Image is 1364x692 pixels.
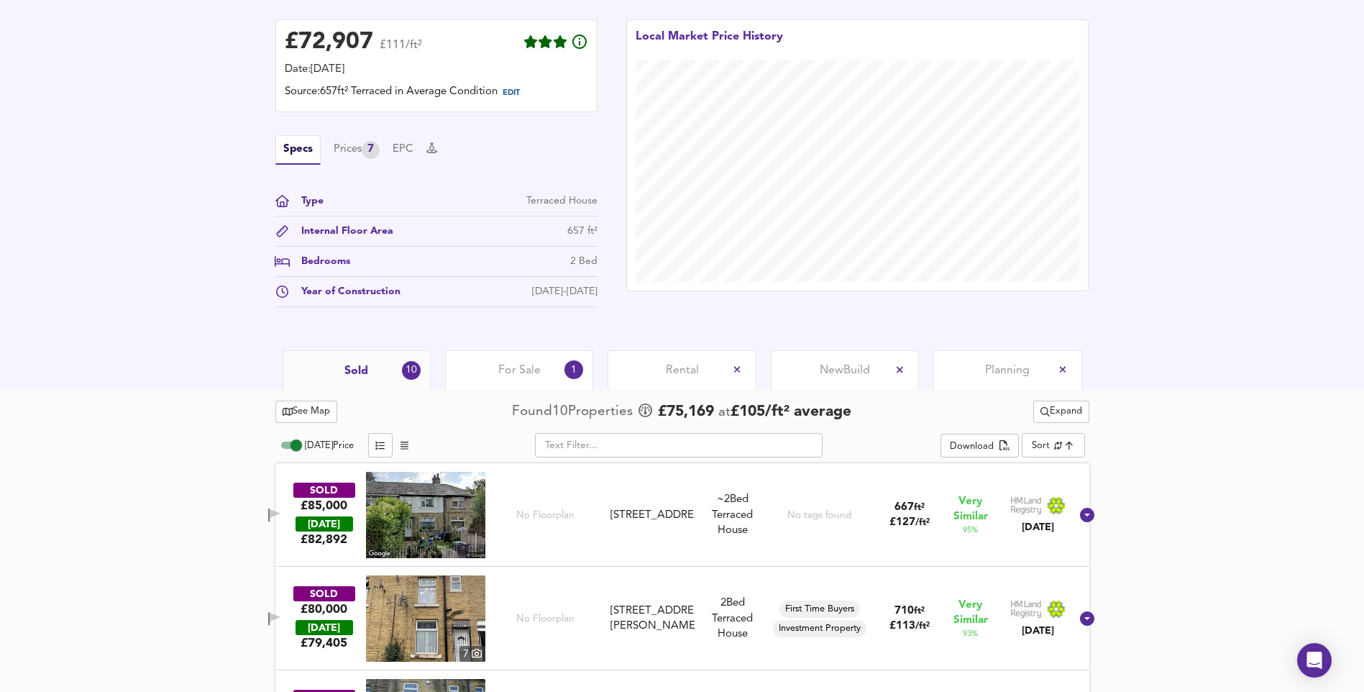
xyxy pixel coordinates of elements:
img: Land Registry [1010,600,1066,619]
span: Very Similar [953,494,988,524]
button: Prices7 [334,141,380,159]
div: £ 72,907 [285,32,373,53]
div: split button [940,434,1019,458]
div: Type [290,194,324,209]
span: No Floorplan [516,509,575,522]
span: Sold [344,363,368,379]
div: [DATE] [1010,520,1066,534]
div: 2 Bed Terraced House [700,596,765,642]
div: 2 Bed [570,254,598,269]
span: [DATE] Price [305,441,354,450]
img: property thumbnail [366,575,485,662]
button: See Map [275,401,338,423]
div: Terraced House [526,194,598,209]
div: Local Market Price History [636,29,783,60]
span: Rental [666,363,699,378]
div: 7 [459,646,485,662]
svg: Show Details [1079,610,1096,627]
span: EDIT [503,89,520,97]
button: Download [940,434,1019,458]
div: Terraced House [700,492,765,538]
img: Land Registry [1010,496,1066,515]
span: 667 [894,502,914,513]
span: 93 % [963,628,978,639]
div: Sort [1032,439,1050,452]
span: Investment Property [773,622,866,635]
div: SOLD [293,586,355,601]
span: £ 105 / ft² average [731,404,851,419]
img: streetview [366,472,485,558]
span: at [718,406,731,419]
div: Found 10 Propert ies [512,402,636,422]
div: No tags found [787,509,851,522]
button: EPC [393,142,413,158]
button: Expand [1033,401,1089,423]
div: Download [950,439,994,455]
span: / ft² [915,518,930,527]
span: £ 127 [889,517,930,528]
div: Prices [334,141,380,159]
span: New Build [820,363,870,378]
div: [DATE] [296,516,353,532]
div: £85,000 [301,498,347,514]
div: First Time Buyers [779,601,860,618]
div: Bedrooms [290,254,350,269]
span: 710 [894,606,914,616]
span: Planning [985,363,1030,378]
span: For Sale [498,363,541,378]
div: Sort [1022,433,1084,457]
span: ft² [914,503,925,512]
span: Expand [1040,404,1082,420]
div: [STREET_ADDRESS] [610,508,694,523]
div: [STREET_ADDRESS][PERSON_NAME] [610,604,694,634]
span: £111/ft² [380,40,422,60]
svg: Show Details [1079,506,1096,524]
div: [DATE]-[DATE] [532,284,598,299]
span: 95 % [963,524,978,536]
span: / ft² [915,622,930,631]
span: Very Similar [953,598,988,628]
span: No Floorplan [516,612,575,626]
input: Text Filter... [535,433,823,457]
div: Open Intercom Messenger [1297,643,1332,678]
div: Date: [DATE] [285,62,588,78]
a: property thumbnail 7 [366,575,485,662]
div: [DATE] [1010,624,1066,638]
button: Specs [275,135,321,165]
div: £80,000 [301,601,347,617]
div: Year of Construction [290,284,400,299]
span: £ 82,892 [301,532,347,547]
div: 10 [402,361,421,380]
div: Internal Floor Area [290,224,393,239]
div: We've estimated the total number of bedrooms from EPC data (4 heated rooms) [700,492,765,507]
div: Source: 657ft² Terraced in Average Condition [285,84,588,103]
div: 7 [362,141,380,159]
span: £ 79,405 [301,635,347,651]
div: SOLD£80,000 [DATE]£79,405property thumbnail 7 No Floorplan[STREET_ADDRESS][PERSON_NAME]2Bed Terra... [275,567,1089,670]
div: 657 ft² [567,224,598,239]
div: Investment Property [773,620,866,637]
div: SOLD [293,483,355,498]
span: See Map [283,404,331,420]
span: First Time Buyers [779,603,860,616]
div: 1 [564,360,583,379]
span: £ 75,169 [658,401,714,423]
span: ft² [914,606,925,616]
div: split button [1033,401,1089,423]
div: [DATE] [296,620,353,635]
div: SOLD£85,000 [DATE]£82,892No Floorplan[STREET_ADDRESS]~2Bed Terraced HouseNo tags found667ft²£127/... [275,463,1089,567]
span: £ 113 [889,621,930,632]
